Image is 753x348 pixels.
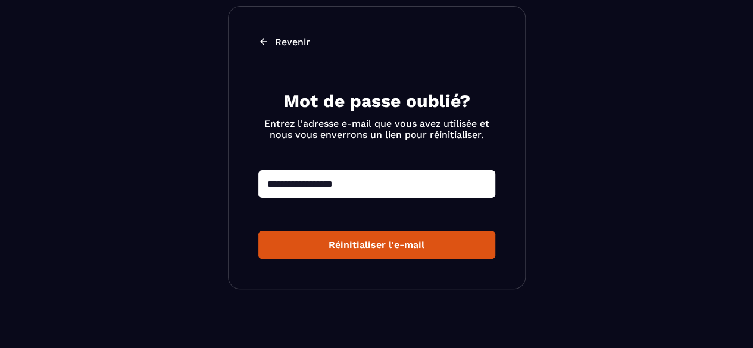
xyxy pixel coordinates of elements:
div: Réinitialiser l'e-mail [268,239,486,250]
h2: Mot de passe oublié? [258,89,495,113]
p: Revenir [275,36,310,48]
a: Revenir [258,36,495,48]
button: Réinitialiser l'e-mail [258,231,495,259]
p: Entrez l'adresse e-mail que vous avez utilisée et nous vous enverrons un lien pour réinitialiser. [258,118,495,140]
